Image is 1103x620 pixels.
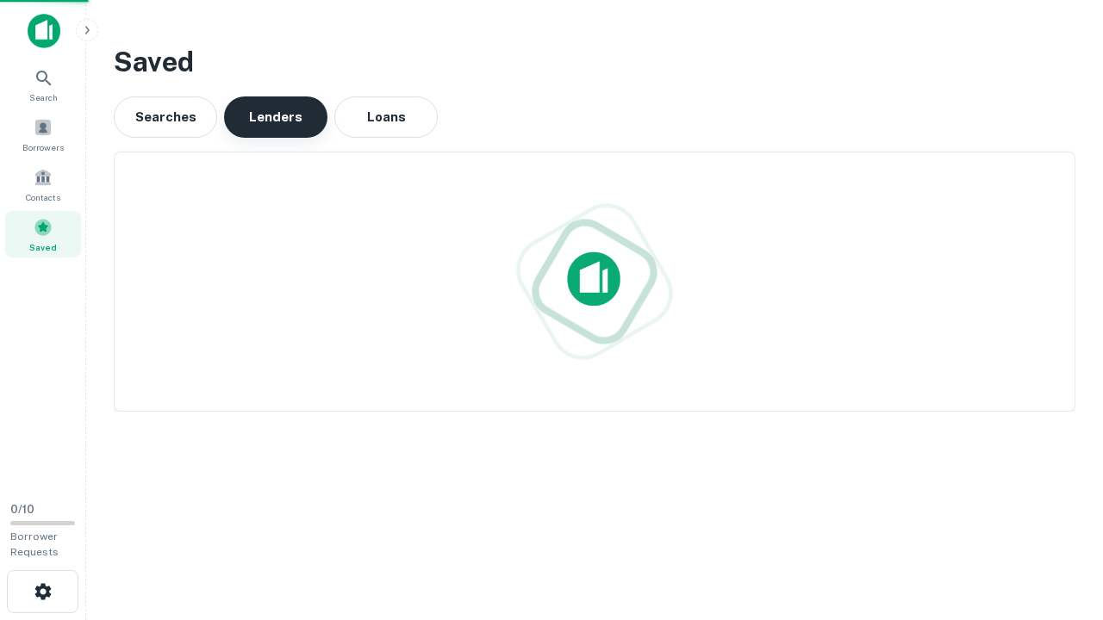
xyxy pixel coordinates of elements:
a: Saved [5,211,81,257]
iframe: Chat Widget [1017,482,1103,565]
span: Borrower Requests [10,530,59,558]
button: Searches [114,96,217,138]
h3: Saved [114,41,1075,83]
a: Borrowers [5,111,81,158]
span: Contacts [26,190,60,204]
button: Loans [334,96,438,138]
button: Lenders [224,96,327,138]
a: Contacts [5,161,81,208]
a: Search [5,61,81,108]
span: 0 / 10 [10,503,34,516]
span: Saved [29,240,57,254]
img: capitalize-icon.png [28,14,60,48]
span: Borrowers [22,140,64,154]
span: Search [29,90,58,104]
